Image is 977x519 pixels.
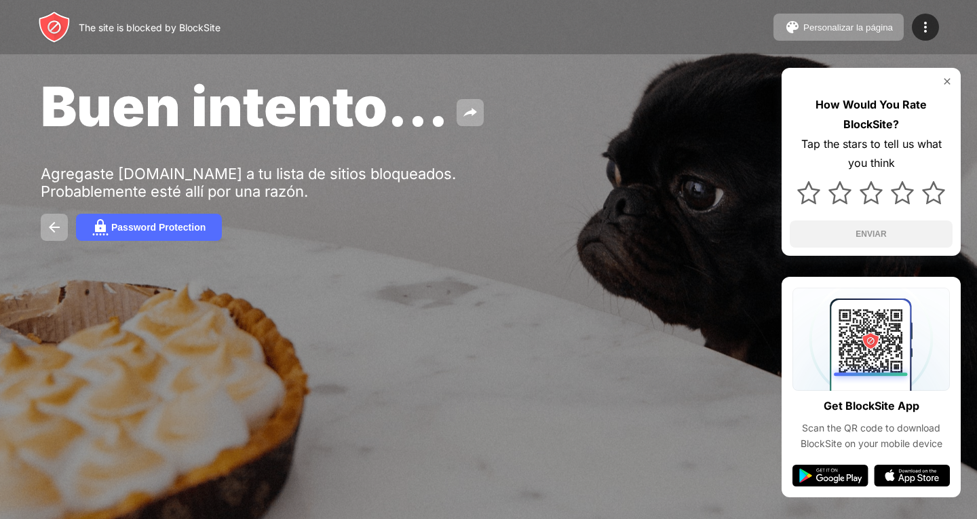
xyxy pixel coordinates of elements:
button: Password Protection [76,214,222,241]
div: How Would You Rate BlockSite? [790,95,953,134]
img: google-play.svg [792,465,868,486]
span: Buen intento... [41,73,448,139]
img: password.svg [92,219,109,235]
img: back.svg [46,219,62,235]
img: rate-us-close.svg [942,76,953,87]
img: star.svg [922,181,945,204]
div: Personalizar la página [803,22,893,33]
div: Get BlockSite App [824,396,919,416]
img: star.svg [828,181,851,204]
div: Password Protection [111,222,206,233]
img: qrcode.svg [792,288,950,391]
img: pallet.svg [784,19,801,35]
div: Tap the stars to tell us what you think [790,134,953,174]
div: The site is blocked by BlockSite [79,22,221,33]
img: share.svg [462,104,478,121]
img: app-store.svg [874,465,950,486]
img: star.svg [797,181,820,204]
img: header-logo.svg [38,11,71,43]
img: star.svg [860,181,883,204]
img: menu-icon.svg [917,19,934,35]
img: star.svg [891,181,914,204]
button: ENVIAR [790,220,953,248]
div: Agregaste [DOMAIN_NAME] a tu lista de sitios bloqueados. Probablemente esté allí por una razón. [41,165,460,200]
button: Personalizar la página [773,14,904,41]
div: Scan the QR code to download BlockSite on your mobile device [792,421,950,451]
